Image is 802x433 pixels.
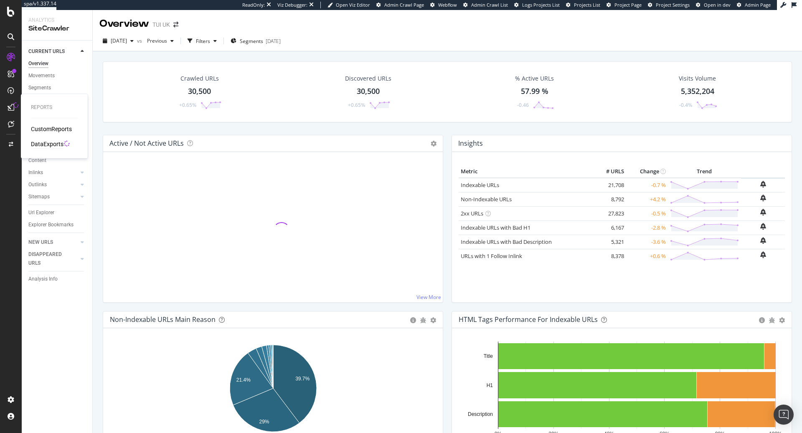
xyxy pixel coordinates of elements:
div: +0.65% [348,101,365,109]
div: Visits Volume [679,74,716,83]
a: Indexable URLs with Bad H1 [461,224,530,231]
div: Sitemaps [28,192,50,201]
a: CURRENT URLS [28,47,78,56]
div: circle-info [759,317,765,323]
a: Outlinks [28,180,78,189]
div: HTML Tags Performance for Indexable URLs [459,315,598,324]
div: Discovered URLs [345,74,391,83]
text: Title [484,353,493,359]
a: NEW URLS [28,238,78,247]
a: Inlinks [28,168,78,177]
span: Admin Page [745,2,771,8]
a: Admin Page [737,2,771,8]
a: Overview [28,59,86,68]
div: gear [779,317,785,323]
a: Url Explorer [28,208,86,217]
div: bell-plus [760,251,766,258]
span: Admin Crawl List [471,2,508,8]
span: Webflow [438,2,457,8]
a: Indexable URLs [461,181,499,189]
div: gear [430,317,436,323]
a: Logs Projects List [514,2,560,8]
div: arrow-right-arrow-left [173,22,178,28]
div: Segments [28,84,51,92]
div: Crawled URLs [180,74,219,83]
div: 30,500 [188,86,211,97]
text: 21.4% [236,377,251,383]
td: 21,708 [593,178,626,192]
div: % Active URLs [515,74,554,83]
td: -0.7 % [626,178,668,192]
div: Analytics [28,17,86,24]
div: bell-plus [760,223,766,230]
th: Trend [668,165,741,178]
span: Project Page [614,2,642,8]
div: DISAPPEARED URLS [28,250,71,268]
div: TUI UK [152,20,170,29]
div: Open Intercom Messenger [774,405,794,425]
th: Metric [459,165,593,178]
div: [DATE] [266,38,281,45]
div: -0.4% [679,101,692,109]
div: +0.65% [179,101,196,109]
a: Content [28,156,86,165]
div: ReadOnly: [242,2,265,8]
td: -2.8 % [626,220,668,235]
span: Previous [144,37,167,44]
span: Logs Projects List [522,2,560,8]
a: CustomReports [31,125,72,133]
div: CURRENT URLS [28,47,65,56]
div: SiteCrawler [28,24,86,33]
th: # URLS [593,165,626,178]
th: Change [626,165,668,178]
td: 8,378 [593,249,626,263]
a: DataExports [31,140,63,148]
a: Admin Crawl List [463,2,508,8]
button: Segments[DATE] [227,34,284,48]
div: Explorer Bookmarks [28,220,74,229]
a: Indexable URLs with Bad Description [461,238,552,246]
button: Filters [184,34,220,48]
span: Projects List [574,2,600,8]
div: 30,500 [357,86,380,97]
div: Analysis Info [28,275,58,284]
div: Url Explorer [28,208,54,217]
h4: Insights [458,138,483,149]
a: Open Viz Editor [327,2,370,8]
a: Project Page [607,2,642,8]
div: Reports [31,104,78,111]
text: 29% [259,419,269,425]
td: +0.6 % [626,249,668,263]
div: bell-plus [760,181,766,187]
td: 6,167 [593,220,626,235]
td: 5,321 [593,235,626,249]
a: 2xx URLs [461,210,483,217]
a: Project Settings [648,2,690,8]
a: Sitemaps [28,192,78,201]
span: Open in dev [704,2,731,8]
a: Movements [28,71,86,80]
span: Open Viz Editor [336,2,370,8]
div: Non-Indexable URLs Main Reason [110,315,216,324]
div: Overview [99,17,149,31]
div: Movements [28,71,55,80]
div: bell-plus [760,237,766,244]
div: Filters [196,38,210,45]
div: bell-plus [760,195,766,201]
a: Webflow [430,2,457,8]
a: Explorer Bookmarks [28,220,86,229]
div: bug [420,317,426,323]
span: 2025 Sep. 5th [111,37,127,44]
div: Content [28,156,46,165]
div: Outlinks [28,180,47,189]
td: -3.6 % [626,235,668,249]
a: View More [416,294,441,301]
a: DISAPPEARED URLS [28,250,78,268]
div: Overview [28,59,48,68]
h4: Active / Not Active URLs [109,138,184,149]
a: Analysis Info [28,275,86,284]
i: Options [431,141,437,147]
span: vs [137,37,144,44]
a: Projects List [566,2,600,8]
